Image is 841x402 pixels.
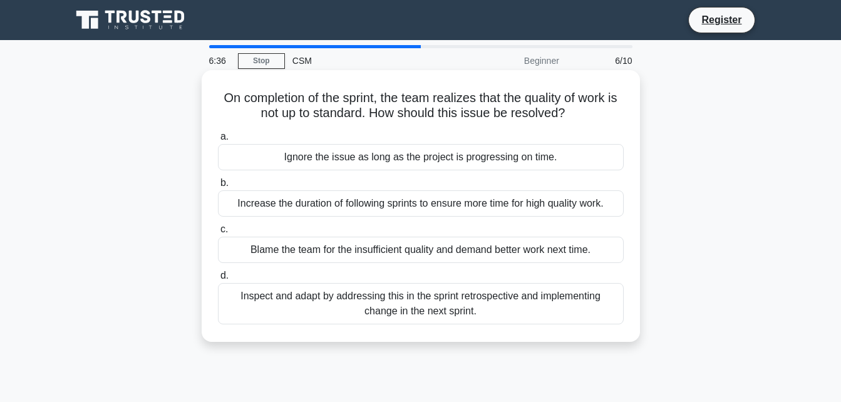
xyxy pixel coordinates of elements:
[218,237,624,263] div: Blame the team for the insufficient quality and demand better work next time.
[694,12,749,28] a: Register
[218,190,624,217] div: Increase the duration of following sprints to ensure more time for high quality work.
[238,53,285,69] a: Stop
[285,48,457,73] div: CSM
[202,48,238,73] div: 6:36
[567,48,640,73] div: 6/10
[220,177,229,188] span: b.
[217,90,625,121] h5: On completion of the sprint, the team realizes that the quality of work is not up to standard. Ho...
[220,224,228,234] span: c.
[457,48,567,73] div: Beginner
[218,283,624,324] div: Inspect and adapt by addressing this in the sprint retrospective and implementing change in the n...
[218,144,624,170] div: Ignore the issue as long as the project is progressing on time.
[220,131,229,142] span: a.
[220,270,229,281] span: d.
